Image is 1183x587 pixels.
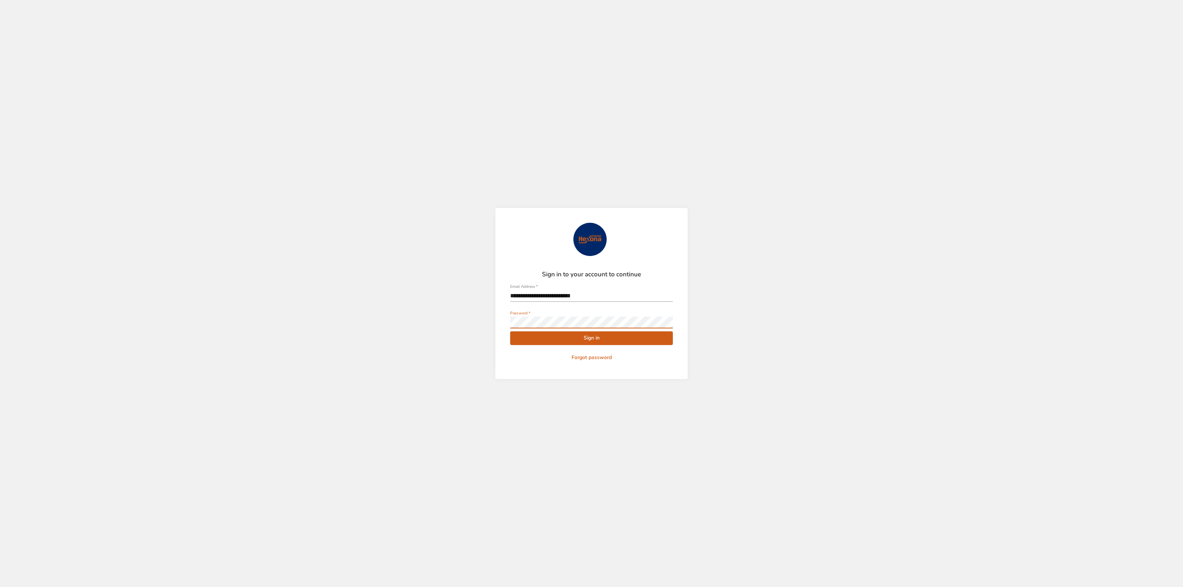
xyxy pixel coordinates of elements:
[513,353,670,362] span: Forgot password
[516,334,667,343] span: Sign in
[510,271,673,278] h2: Sign in to your account to continue
[510,285,538,289] label: Email Address
[510,311,530,315] label: Password
[573,223,607,256] img: Avatar
[510,351,673,365] button: Forgot password
[510,331,673,345] button: Sign in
